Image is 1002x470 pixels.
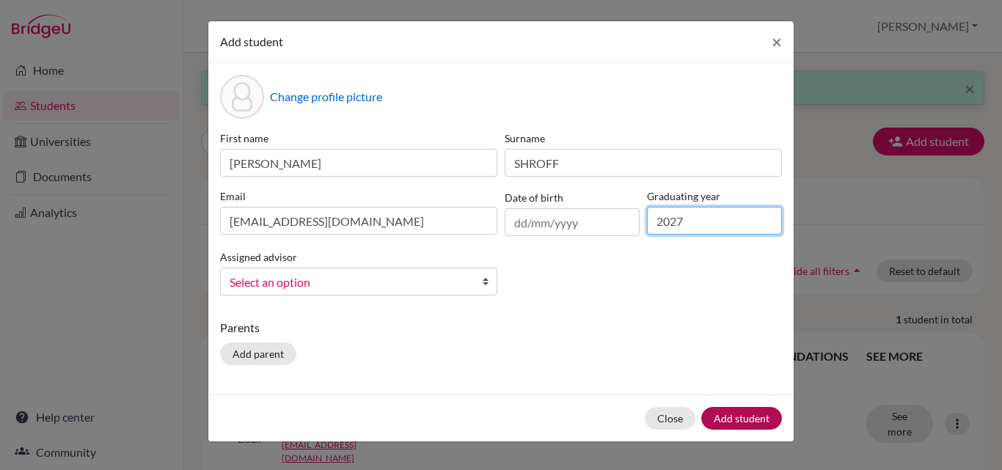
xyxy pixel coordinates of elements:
span: Add student [220,34,283,48]
label: Date of birth [505,190,563,205]
label: Surname [505,131,782,146]
label: Assigned advisor [220,249,297,265]
button: Close [760,21,794,62]
button: Add parent [220,342,296,365]
label: Email [220,188,497,204]
p: Parents [220,319,782,337]
label: First name [220,131,497,146]
span: Select an option [230,273,469,292]
label: Graduating year [647,188,782,204]
div: Profile picture [220,75,264,119]
button: Close [645,407,695,430]
input: dd/mm/yyyy [505,208,640,236]
button: Add student [701,407,782,430]
span: × [772,31,782,52]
